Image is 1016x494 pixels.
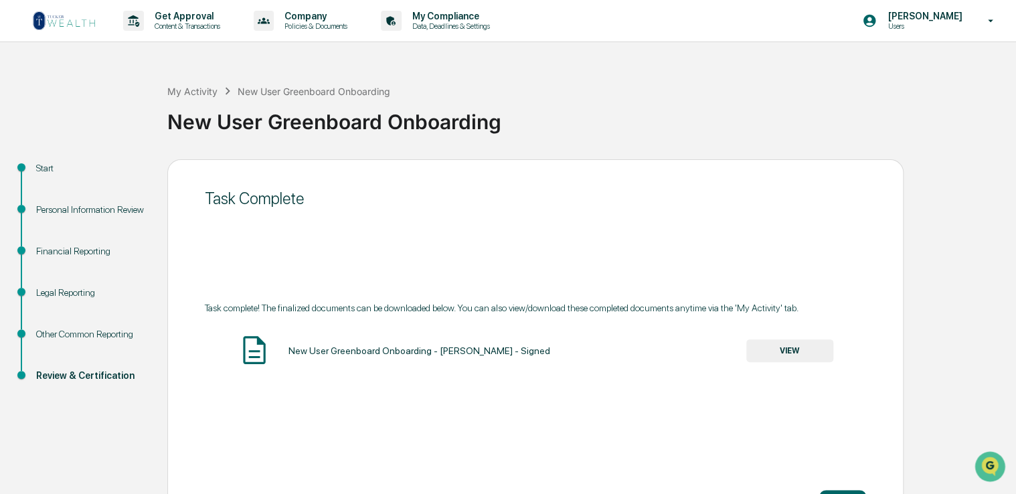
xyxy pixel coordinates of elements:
p: Policies & Documents [274,21,354,31]
img: Document Icon [238,333,271,367]
a: Powered byPylon [94,226,162,237]
span: Pylon [133,227,162,237]
div: Start new chat [46,102,220,116]
a: 🔎Data Lookup [8,189,90,213]
div: Task complete! The finalized documents can be downloaded below. You can also view/download these ... [205,303,866,313]
p: Company [274,11,354,21]
p: How can we help? [13,28,244,50]
div: New User Greenboard Onboarding [167,99,1009,134]
img: 1746055101610-c473b297-6a78-478c-a979-82029cc54cd1 [13,102,37,127]
div: New User Greenboard Onboarding - [PERSON_NAME] - Signed [288,345,549,356]
div: Legal Reporting [36,286,146,300]
div: Other Common Reporting [36,327,146,341]
span: Preclearance [27,169,86,182]
p: Content & Transactions [144,21,227,31]
div: We're available if you need us! [46,116,169,127]
p: Data, Deadlines & Settings [402,21,497,31]
div: Personal Information Review [36,203,146,217]
div: 🖐️ [13,170,24,181]
button: Start new chat [228,106,244,122]
a: 🗄️Attestations [92,163,171,187]
div: Financial Reporting [36,244,146,258]
button: VIEW [746,339,833,362]
span: Data Lookup [27,194,84,208]
p: Get Approval [144,11,227,21]
div: Start [36,161,146,175]
p: My Compliance [402,11,497,21]
img: logo [32,10,96,31]
p: Users [877,21,968,31]
p: [PERSON_NAME] [877,11,968,21]
a: 🖐️Preclearance [8,163,92,187]
span: Attestations [110,169,166,182]
div: My Activity [167,86,218,97]
div: Task Complete [205,189,866,208]
div: Review & Certification [36,369,146,383]
div: 🔎 [13,195,24,206]
iframe: Open customer support [973,450,1009,486]
div: New User Greenboard Onboarding [238,86,390,97]
div: 🗄️ [97,170,108,181]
